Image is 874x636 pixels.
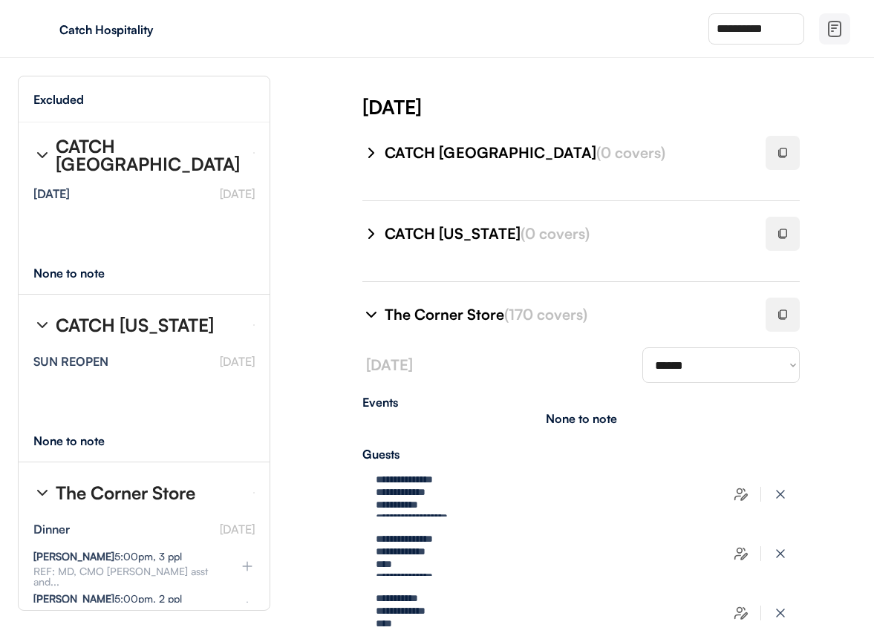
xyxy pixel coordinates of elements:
[385,142,748,163] div: CATCH [GEOGRAPHIC_DATA]
[773,487,788,502] img: x-close%20%283%29.svg
[56,484,195,502] div: The Corner Store
[33,94,84,105] div: Excluded
[33,594,182,604] div: 5:00pm, 2 ppl
[33,316,51,334] img: chevron-right%20%281%29.svg
[596,143,665,162] font: (0 covers)
[773,546,788,561] img: x-close%20%283%29.svg
[33,550,114,563] strong: [PERSON_NAME]
[33,484,51,502] img: chevron-right%20%281%29.svg
[33,355,108,367] div: SUN REOPEN
[385,304,748,325] div: The Corner Store
[362,448,800,460] div: Guests
[30,17,53,41] img: yH5BAEAAAAALAAAAAABAAEAAAIBRAA7
[734,606,749,620] img: users-edit.svg
[59,24,247,36] div: Catch Hospitality
[734,546,749,561] img: users-edit.svg
[56,316,214,334] div: CATCH [US_STATE]
[362,225,380,243] img: chevron-right%20%281%29.svg
[33,551,182,562] div: 5:00pm, 3 ppl
[362,396,800,408] div: Events
[362,144,380,162] img: chevron-right%20%281%29.svg
[33,566,216,587] div: REF: MD, CMO [PERSON_NAME] asst and...
[33,188,70,200] div: [DATE]
[734,487,749,502] img: users-edit.svg
[56,137,241,173] div: CATCH [GEOGRAPHIC_DATA]
[546,413,617,424] div: None to note
[385,223,748,244] div: CATCH [US_STATE]
[220,186,255,201] font: [DATE]
[826,20,844,38] img: file-02.svg
[240,559,255,574] img: plus%20%281%29.svg
[33,267,132,279] div: None to note
[362,306,380,324] img: chevron-right%20%281%29.svg
[504,305,587,324] font: (170 covers)
[362,94,874,120] div: [DATE]
[33,435,132,447] div: None to note
[240,599,255,614] img: plus%20%281%29.svg
[33,146,51,164] img: chevron-right%20%281%29.svg
[366,355,413,374] font: [DATE]
[33,523,70,535] div: Dinner
[220,522,255,537] font: [DATE]
[773,606,788,620] img: x-close%20%283%29.svg
[220,354,255,369] font: [DATE]
[33,592,114,605] strong: [PERSON_NAME]
[521,224,590,243] font: (0 covers)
